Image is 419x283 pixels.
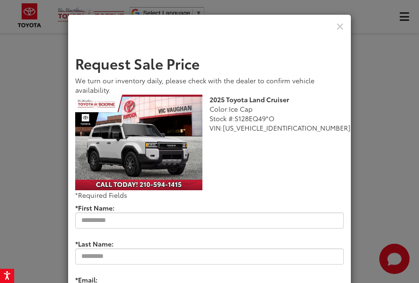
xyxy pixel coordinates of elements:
[209,104,229,114] span: Color:
[75,95,202,190] img: 2025 Toyota Land Cruiser
[223,123,350,133] span: [US_VEHICLE_IDENTIFICATION_NUMBER]
[209,114,235,123] span: Stock #:
[336,21,344,32] button: Close
[75,76,344,95] div: We turn our inventory daily, please check with the dealer to confirm vehicle availability.
[209,95,289,104] b: 2025 Toyota Land Cruiser
[209,123,223,133] span: VIN:
[229,104,253,114] span: Ice Cap
[68,236,121,248] label: *Last Name:
[235,114,274,123] span: S128EQ49*O
[75,55,344,71] h2: Request Sale Price
[75,190,127,200] span: *Required Fields
[68,200,122,212] label: *First Name:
